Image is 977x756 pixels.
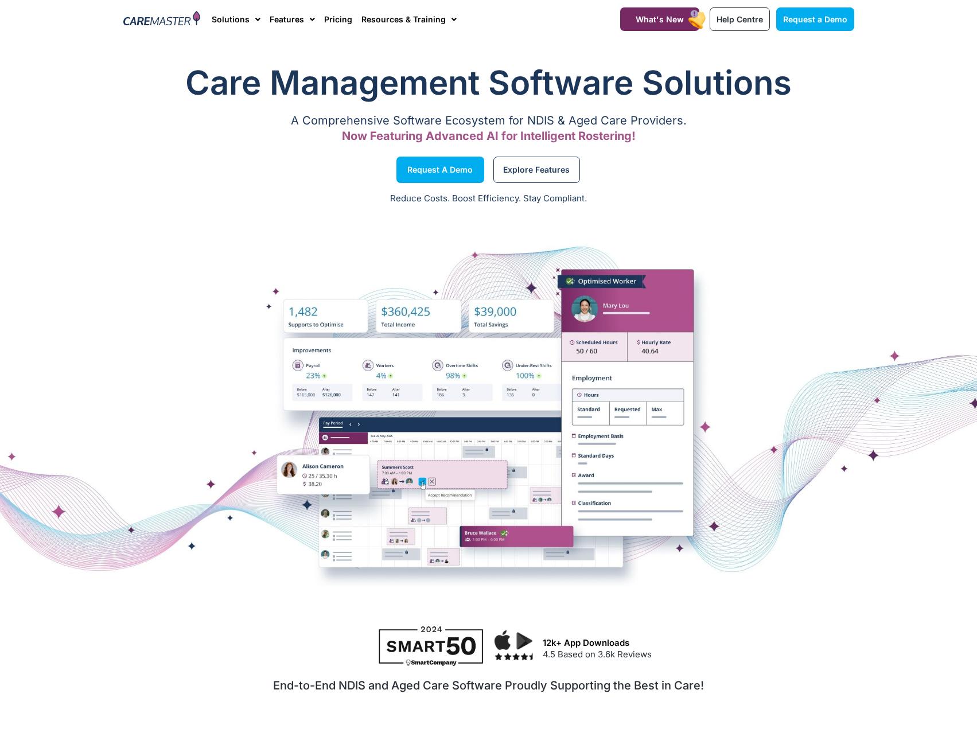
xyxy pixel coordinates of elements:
[130,679,847,692] h2: End-to-End NDIS and Aged Care Software Proudly Supporting the Best in Care!
[783,14,847,24] span: Request a Demo
[7,192,970,205] p: Reduce Costs. Boost Efficiency. Stay Compliant.
[493,157,580,183] a: Explore Features
[620,7,699,31] a: What's New
[776,7,854,31] a: Request a Demo
[123,11,201,28] img: CareMaster Logo
[123,60,854,106] h1: Care Management Software Solutions
[123,117,854,124] p: A Comprehensive Software Ecosystem for NDIS & Aged Care Providers.
[543,638,848,648] h3: 12k+ App Downloads
[543,648,848,661] p: 4.5 Based on 3.6k Reviews
[636,14,684,24] span: What's New
[717,14,763,24] span: Help Centre
[710,7,770,31] a: Help Centre
[342,129,636,143] span: Now Featuring Advanced AI for Intelligent Rostering!
[503,167,570,173] span: Explore Features
[407,167,473,173] span: Request a Demo
[396,157,484,183] a: Request a Demo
